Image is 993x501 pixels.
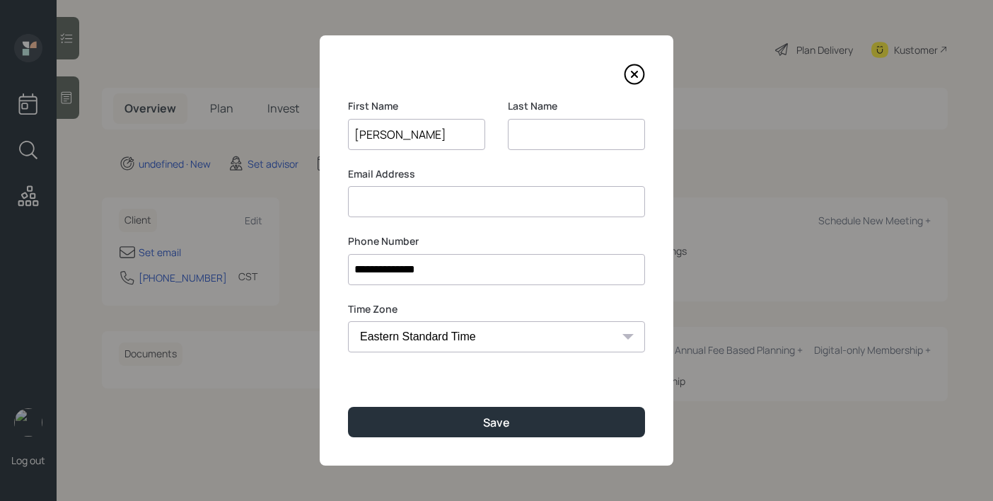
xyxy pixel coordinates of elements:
div: Save [483,415,510,430]
label: Time Zone [348,302,645,316]
label: Phone Number [348,234,645,248]
label: Last Name [508,99,645,113]
label: Email Address [348,167,645,181]
button: Save [348,407,645,437]
label: First Name [348,99,485,113]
